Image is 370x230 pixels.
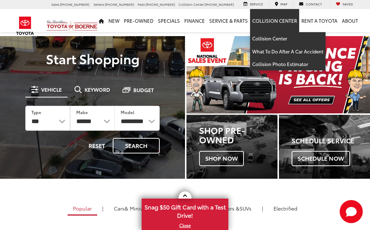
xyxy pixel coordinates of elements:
[250,58,326,70] a: Collision Photo Estimator: Opens in a new tab
[60,2,89,6] span: [PHONE_NUMBER]
[105,2,134,6] span: [PHONE_NUMBER]
[186,36,370,113] img: Clearance Pricing Is Back
[340,9,360,32] a: About
[96,9,106,32] a: Home
[202,202,257,214] a: SUVs
[260,205,265,212] li: |
[250,1,263,6] span: Service
[279,115,370,178] a: Schedule Service Schedule Now
[250,45,326,58] a: What To Do After A Car Accident
[15,51,170,66] p: Start Shopping
[292,137,370,144] h4: Schedule Service
[199,125,277,144] h3: Shop Pre-Owned
[100,205,105,212] li: |
[31,109,41,115] label: Type
[330,2,358,8] a: My Saved Vehicles
[250,9,299,32] a: Collision Center
[108,202,154,214] a: Cars
[156,9,182,32] a: Specials
[122,9,156,32] a: Pre-Owned
[76,109,88,115] label: Make
[343,1,353,6] span: Saved
[250,32,326,45] a: Collision Center
[199,151,244,166] span: Shop Now
[85,87,110,92] span: Keyword
[207,9,250,32] a: Service & Parts: Opens in a new tab
[293,2,327,8] a: Contact
[280,1,287,6] span: Map
[186,51,214,99] button: Click to view previous picture.
[279,115,370,178] div: Toyota
[340,200,363,223] svg: Start Chat
[292,151,350,166] span: Schedule Now
[106,9,122,32] a: New
[299,9,340,32] a: Rent a Toyota
[205,2,234,6] span: [PHONE_NUMBER]
[186,36,370,113] div: carousel slide number 1 of 2
[186,115,277,178] a: Shop Pre-Owned Shop Now
[133,87,154,92] span: Budget
[343,51,370,99] button: Click to view next picture.
[269,2,293,8] a: Map
[12,14,39,38] img: Toyota
[146,2,175,6] span: [PHONE_NUMBER]
[121,109,134,115] label: Model
[142,199,228,221] span: Snag $50 Gift Card with a Test Drive!
[46,19,98,32] img: Vic Vaughan Toyota of Boerne
[138,2,145,6] span: Parts
[113,138,160,153] button: Search
[238,2,268,8] a: Service
[94,2,104,6] span: Service
[68,202,97,216] a: Popular
[268,202,303,214] a: Electrified
[306,1,322,6] span: Contact
[82,138,111,153] button: Reset
[125,205,149,212] span: & Minivan
[340,200,363,223] button: Toggle Chat Window
[182,9,207,32] a: Finance
[51,2,59,6] span: Sales
[186,36,370,113] section: Carousel section with vehicle pictures - may contain disclaimers.
[41,87,62,92] span: Vehicle
[178,2,204,6] span: Collision Center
